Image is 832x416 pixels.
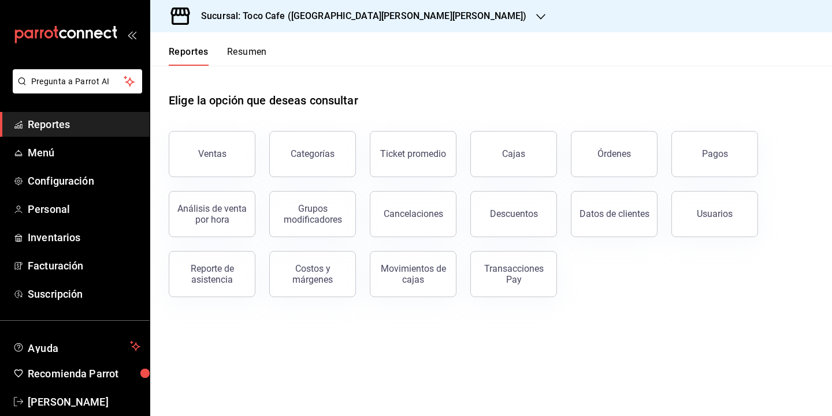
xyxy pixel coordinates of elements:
[269,251,356,297] button: Costos y márgenes
[28,258,140,273] span: Facturación
[470,251,557,297] button: Transacciones Pay
[169,251,255,297] button: Reporte de asistencia
[478,263,549,285] div: Transacciones Pay
[28,366,140,381] span: Recomienda Parrot
[169,46,209,66] button: Reportes
[28,339,125,353] span: Ayuda
[28,230,140,245] span: Inventarios
[169,191,255,237] button: Análisis de venta por hora
[28,201,140,217] span: Personal
[28,286,140,302] span: Suscripción
[169,46,267,66] div: navigation tabs
[277,263,348,285] div: Costos y márgenes
[380,148,446,159] div: Ticket promedio
[31,76,124,88] span: Pregunta a Parrot AI
[702,148,728,159] div: Pagos
[28,145,140,160] span: Menú
[176,203,248,225] div: Análisis de venta por hora
[490,208,538,219] div: Descuentos
[176,263,248,285] div: Reporte de asistencia
[28,394,140,410] span: [PERSON_NAME]
[571,191,658,237] button: Datos de clientes
[502,147,526,161] div: Cajas
[370,191,456,237] button: Cancelaciones
[13,69,142,93] button: Pregunta a Parrot AI
[597,148,631,159] div: Órdenes
[269,191,356,237] button: Grupos modificadores
[697,208,733,219] div: Usuarios
[370,131,456,177] button: Ticket promedio
[28,173,140,189] span: Configuración
[571,131,658,177] button: Órdenes
[8,84,142,96] a: Pregunta a Parrot AI
[169,92,358,109] h1: Elige la opción que deseas consultar
[169,131,255,177] button: Ventas
[127,30,136,39] button: open_drawer_menu
[580,208,649,219] div: Datos de clientes
[370,251,456,297] button: Movimientos de cajas
[291,148,335,159] div: Categorías
[671,131,758,177] button: Pagos
[28,117,140,132] span: Reportes
[269,131,356,177] button: Categorías
[470,191,557,237] button: Descuentos
[277,203,348,225] div: Grupos modificadores
[671,191,758,237] button: Usuarios
[470,131,557,177] a: Cajas
[198,148,226,159] div: Ventas
[384,208,443,219] div: Cancelaciones
[192,9,527,23] h3: Sucursal: Toco Cafe ([GEOGRAPHIC_DATA][PERSON_NAME][PERSON_NAME])
[377,263,449,285] div: Movimientos de cajas
[227,46,267,66] button: Resumen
